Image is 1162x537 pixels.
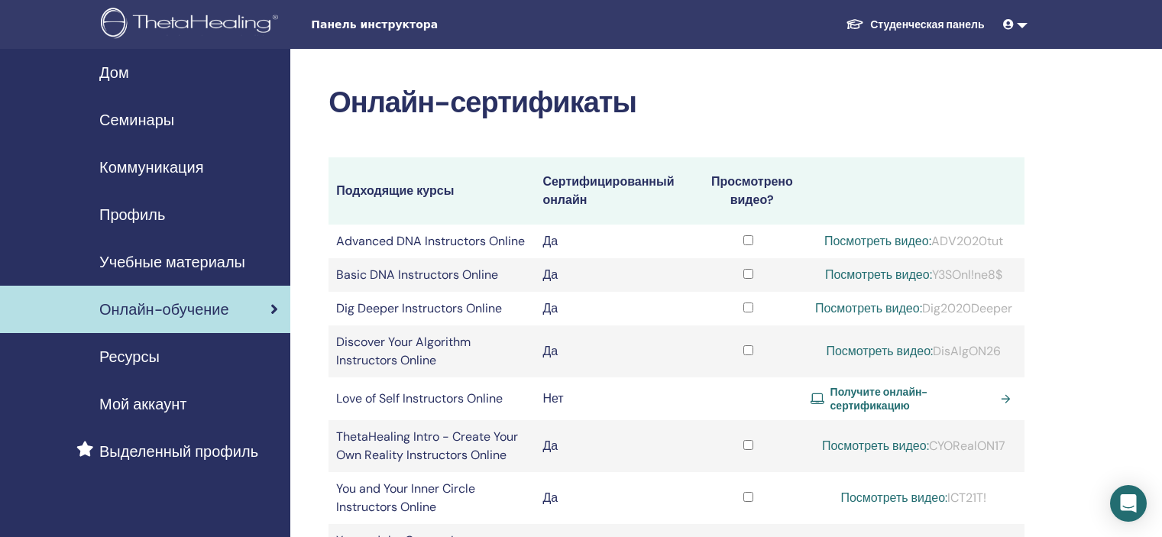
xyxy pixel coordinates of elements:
span: Учебные материалы [99,251,245,273]
span: Семинары [99,108,174,131]
a: Посмотреть видео: [840,490,947,506]
div: Dig2020Deeper [811,299,1017,318]
span: Онлайн-обучение [99,298,229,321]
img: logo.png [101,8,283,42]
div: Y3SOnl!ne8$ [811,266,1017,284]
img: graduation-cap-white.svg [846,18,864,31]
a: Посмотреть видео: [822,438,929,454]
td: ThetaHealing Intro - Create Your Own Reality Instructors Online [329,420,535,472]
div: ICT21T! [811,489,1017,507]
span: Коммуникация [99,156,203,179]
td: You and Your Inner Circle Instructors Online [329,472,535,524]
a: Посмотреть видео: [825,267,932,283]
div: Open Intercom Messenger [1110,485,1147,522]
td: Да [535,472,694,524]
div: CYORealON17 [811,437,1017,455]
td: Discover Your Algorithm Instructors Online [329,325,535,377]
span: Панель инструктора [311,17,540,33]
td: Да [535,292,694,325]
td: Нет [535,377,694,420]
td: Да [535,258,694,292]
span: Профиль [99,203,165,226]
td: Да [535,420,694,472]
th: Подходящие курсы [329,157,535,225]
td: Да [535,225,694,258]
td: Love of Self Instructors Online [329,377,535,420]
td: Basic DNA Instructors Online [329,258,535,292]
th: Просмотрено видео? [694,157,802,225]
a: Посмотреть видео: [826,343,933,359]
span: Дом [99,61,129,84]
span: Получите онлайн-сертификацию [830,385,995,412]
div: ADV2020tut [811,232,1017,251]
span: Мой аккаунт [99,393,186,416]
td: Да [535,325,694,377]
th: Сертифицированный онлайн [535,157,694,225]
a: Студенческая панель [833,11,996,39]
div: DisAlgON26 [811,342,1017,361]
a: Посмотреть видео: [815,300,922,316]
h2: Онлайн-сертификаты [329,86,1024,121]
a: Получите онлайн-сертификацию [811,385,1017,412]
td: Dig Deeper Instructors Online [329,292,535,325]
span: Ресурсы [99,345,160,368]
td: Advanced DNA Instructors Online [329,225,535,258]
a: Посмотреть видео: [824,233,931,249]
span: Выделенный профиль [99,440,258,463]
